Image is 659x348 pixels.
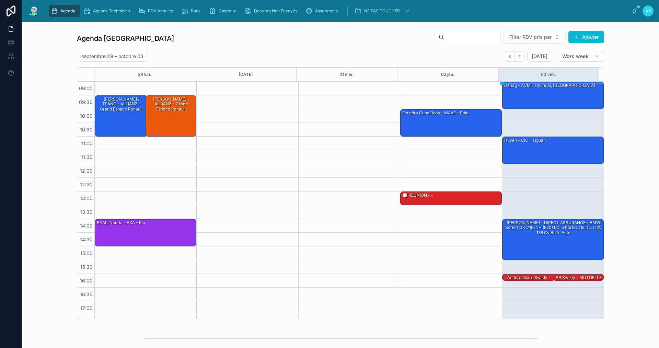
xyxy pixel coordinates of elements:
[303,5,343,17] a: Assurances
[504,82,596,89] div: dehag - ACM - Hyundai, [GEOGRAPHIC_DATA]
[541,68,556,81] button: 03 ven.
[502,274,555,281] div: antibrouillard swikly - MUTUELLE DE POITIERS - Clio 4
[78,195,94,201] span: 13:00
[558,51,604,62] button: Work week
[191,8,201,14] span: Rack
[78,278,94,283] span: 16:00
[81,53,143,60] h2: septembre 29 – octobre 03
[562,53,589,59] span: Work week
[81,5,135,17] a: Agenda Technicien
[242,5,302,17] a: Dossiers Non Envoyés
[77,85,94,91] span: 09:00
[505,51,515,62] button: Back
[78,236,94,242] span: 14:30
[504,137,546,143] div: huyen - CIC - tiguan
[95,219,196,246] div: BAALI Nouria - AXA - Kia
[554,275,603,286] div: PB swikly - MUTUELLE DE POITIERS - Clio 4
[79,250,94,256] span: 15:00
[441,68,454,81] button: 02 jeu.
[78,168,94,174] span: 12:00
[147,96,196,112] div: [PERSON_NAME] - ALLIANZ - Grand espace Renault
[96,220,146,226] div: BAALI Nouria - AXA - Kia
[527,51,552,62] button: [DATE]
[645,8,651,14] span: AS
[254,8,297,14] span: Dossiers Non Envoyés
[568,31,604,43] button: Ajouter
[504,31,566,44] button: Select Button
[79,264,94,270] span: 15:30
[402,110,469,116] div: ferreira cuna rosa - MAAF - polo
[78,223,94,229] span: 14:00
[78,113,94,119] span: 10:00
[93,8,130,14] span: Agenda Technicien
[45,3,632,19] div: scrollable content
[78,291,94,297] span: 16:30
[79,140,94,146] span: 11:00
[179,5,206,17] a: Rack
[79,305,94,311] span: 17:00
[239,68,253,81] button: [DATE]
[77,99,94,105] span: 09:30
[207,5,241,17] a: Cadeaux
[148,8,173,14] span: RDV Annulés
[364,8,400,14] span: NE PAS TOUCHER
[146,96,196,136] div: [PERSON_NAME] - ALLIANZ - Grand espace Renault
[402,192,434,198] div: 🕒 RÉUNION - -
[553,274,603,281] div: PB swikly - MUTUELLE DE POITIERS - Clio 4
[504,275,554,291] div: antibrouillard swikly - MUTUELLE DE POITIERS - Clio 4
[79,319,94,325] span: 17:30
[78,127,94,132] span: 10:30
[136,5,178,17] a: RDV Annulés
[78,209,94,215] span: 13:30
[401,192,501,205] div: 🕒 RÉUNION - -
[339,68,354,81] button: 01 mer.
[95,96,147,136] div: [PERSON_NAME] / TPANO - ALLIANZ - Grand espace Renault
[504,220,603,236] div: [PERSON_NAME] - DIRECT ASSURANCE - BMW Série 1 GK-716-NH (F20) LCI 5 portes 118i 1.5 i 12V 136 cv...
[401,109,501,136] div: ferreira cuna rosa - MAAF - polo
[27,5,40,16] img: App logo
[502,82,603,109] div: dehag - ACM - Hyundai, [GEOGRAPHIC_DATA]
[515,51,524,62] button: Next
[49,5,80,17] a: Agenda
[96,96,147,112] div: [PERSON_NAME] / TPANO - ALLIANZ - Grand espace Renault
[352,5,414,17] a: NE PAS TOUCHER
[77,34,174,43] h1: Agenda [GEOGRAPHIC_DATA]
[78,182,94,187] span: 12:30
[219,8,236,14] span: Cadeaux
[60,8,75,14] span: Agenda
[502,137,603,164] div: huyen - CIC - tiguan
[315,8,338,14] span: Assurances
[138,68,151,81] button: 29 lun.
[79,154,94,160] span: 11:30
[509,34,552,40] span: Filter RDV pris par
[532,53,548,59] span: [DATE]
[502,219,603,260] div: [PERSON_NAME] - DIRECT ASSURANCE - BMW Série 1 GK-716-NH (F20) LCI 5 portes 118i 1.5 i 12V 136 cv...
